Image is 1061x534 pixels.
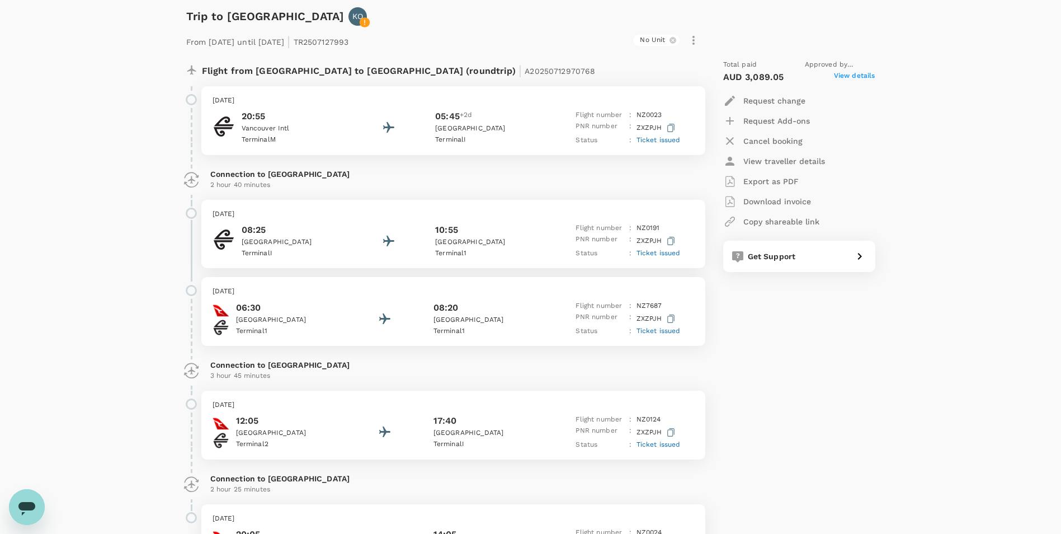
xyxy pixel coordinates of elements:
p: [GEOGRAPHIC_DATA] [435,237,536,248]
button: Copy shareable link [723,212,819,232]
p: 08:25 [242,223,342,237]
span: | [287,34,290,49]
p: PNR number [576,425,625,439]
p: [DATE] [213,286,694,297]
p: [DATE] [213,513,694,524]
p: KO [352,11,363,22]
p: PNR number [576,234,625,248]
p: Status [576,248,625,259]
p: 17:40 [433,414,457,428]
p: Cancel booking [743,135,803,147]
p: Connection to [GEOGRAPHIC_DATA] [210,473,696,484]
p: Terminal I [435,134,536,146]
p: Download invoice [743,196,811,207]
p: : [629,121,631,135]
p: [GEOGRAPHIC_DATA] [242,237,342,248]
img: Air New Zealand [213,432,229,449]
p: ZXZPJH [636,312,677,326]
p: 05:45 [435,110,460,123]
p: Terminal I [242,248,342,259]
p: View traveller details [743,156,825,167]
p: [DATE] [213,95,694,106]
p: Terminal 1 [236,326,337,337]
p: 12:05 [236,414,337,428]
p: Connection to [GEOGRAPHIC_DATA] [210,359,696,371]
p: Flight number [576,414,625,425]
p: 20:55 [242,110,342,123]
span: A20250712970768 [525,67,595,76]
img: Qantas Airways [213,415,229,432]
p: Flight from [GEOGRAPHIC_DATA] to [GEOGRAPHIC_DATA] (roundtrip) [202,59,596,79]
p: 2 hour 25 minutes [210,484,696,495]
p: NZ 0191 [636,223,660,234]
p: Vancouver Intl [242,123,342,134]
p: 3 hour 45 minutes [210,371,696,382]
p: [GEOGRAPHIC_DATA] [236,428,337,439]
p: 10:55 [435,223,458,237]
p: : [629,326,631,337]
p: Terminal I [433,439,534,450]
p: PNR number [576,121,625,135]
p: : [629,135,631,146]
img: Air New Zealand [213,228,235,251]
p: NZ 0023 [636,110,662,121]
p: : [629,312,631,326]
span: Total paid [723,59,757,71]
button: Request Add-ons [723,111,810,131]
span: Ticket issued [636,249,681,257]
p: NZ 7687 [636,301,662,312]
p: 08:20 [433,301,459,315]
p: : [629,439,631,451]
p: ZXZPJH [636,121,677,135]
p: 06:30 [236,301,337,315]
button: Request change [723,91,805,111]
p: ZXZPJH [636,234,677,248]
span: No Unit [633,35,672,45]
p: : [629,223,631,234]
img: Air New Zealand [213,115,235,138]
p: Terminal M [242,134,342,146]
p: [GEOGRAPHIC_DATA] [236,315,337,326]
p: From [DATE] until [DATE] TR2507127993 [186,30,349,50]
div: No Unit [633,35,679,46]
p: Connection to [GEOGRAPHIC_DATA] [210,168,696,180]
span: +2d [460,110,472,123]
span: Approved by [805,59,875,71]
button: View traveller details [723,151,825,171]
p: : [629,248,631,259]
p: [GEOGRAPHIC_DATA] [433,315,534,326]
p: NZ 0124 [636,414,661,425]
p: Flight number [576,301,625,312]
p: Request change [743,95,805,106]
p: Terminal 1 [435,248,536,259]
p: 2 hour 40 minutes [210,180,696,191]
button: Download invoice [723,191,811,212]
span: Ticket issued [636,327,681,335]
span: Ticket issued [636,441,681,448]
iframe: Button to launch messaging window [9,489,45,525]
span: Get Support [748,252,796,261]
h6: Trip to [GEOGRAPHIC_DATA] [186,7,345,25]
span: | [518,63,522,78]
p: Status [576,135,625,146]
p: Status [576,439,625,451]
p: Request Add-ons [743,115,810,127]
p: [GEOGRAPHIC_DATA] [433,428,534,439]
p: Flight number [576,223,625,234]
p: [DATE] [213,400,694,411]
img: Qantas Airways [213,302,229,319]
p: PNR number [576,312,625,326]
button: Cancel booking [723,131,803,151]
p: Flight number [576,110,625,121]
p: Export as PDF [743,176,799,187]
p: Copy shareable link [743,216,819,227]
span: View details [834,71,875,84]
p: [GEOGRAPHIC_DATA] [435,123,536,134]
p: AUD 3,089.05 [723,71,784,84]
p: : [629,425,631,439]
p: : [629,110,631,121]
p: Terminal 1 [433,326,534,337]
p: [DATE] [213,209,694,220]
p: : [629,234,631,248]
img: Air New Zealand [213,319,229,336]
